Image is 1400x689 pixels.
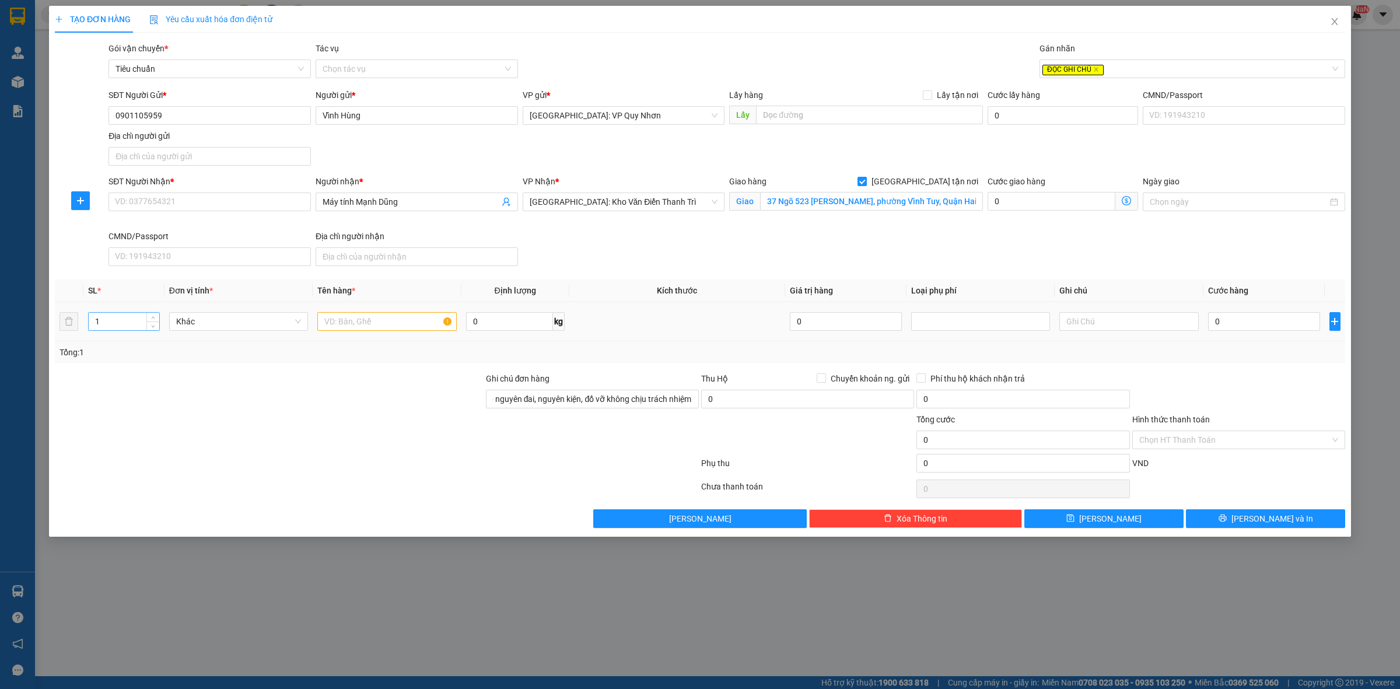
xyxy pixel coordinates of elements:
span: user-add [502,197,511,207]
div: Tổng: 1 [60,346,540,359]
label: Cước lấy hàng [988,90,1040,100]
span: dollar-circle [1122,196,1131,205]
span: ĐỌC GHI CHÚ [1042,65,1104,75]
span: Tổng cước [916,415,955,424]
span: Gói vận chuyển [108,44,168,53]
button: Close [1318,6,1351,39]
span: Giao hàng [729,177,766,186]
span: Decrease Value [146,321,159,330]
div: Phụ thu [700,457,915,477]
span: printer [1219,514,1227,523]
span: Cước hàng [1208,286,1248,295]
th: Ghi chú [1055,279,1203,302]
span: Yêu cầu xuất hóa đơn điện tử [149,15,272,24]
div: Địa chỉ người gửi [108,130,311,142]
span: Thu Hộ [701,374,728,383]
div: SĐT Người Gửi [108,89,311,102]
input: Ngày giao [1150,195,1328,208]
span: Khác [176,313,301,330]
div: SĐT Người Nhận [108,175,311,188]
input: Ghi chú đơn hàng [486,390,699,408]
div: Chưa thanh toán [700,480,915,501]
span: Chuyển khoản ng. gửi [826,372,914,385]
button: deleteXóa Thông tin [809,509,1022,528]
input: Dọc đường [756,106,983,124]
input: Giao tận nơi [760,192,983,211]
input: Địa chỉ của người gửi [108,147,311,166]
button: [PERSON_NAME] [593,509,806,528]
span: [PERSON_NAME] [669,512,731,525]
input: Cước lấy hàng [988,106,1138,125]
input: 0 [790,312,902,331]
span: [PERSON_NAME] [1079,512,1142,525]
label: Hình thức thanh toán [1132,415,1210,424]
span: Lấy hàng [729,90,763,100]
span: close [1330,17,1339,26]
span: up [150,314,157,321]
label: Cước giao hàng [988,177,1045,186]
div: CMND/Passport [1143,89,1345,102]
span: Increase Value [146,313,159,321]
div: CMND/Passport [108,230,311,243]
button: printer[PERSON_NAME] và In [1186,509,1345,528]
span: close [1093,67,1099,72]
span: [PERSON_NAME] và In [1231,512,1313,525]
span: Tiêu chuẩn [116,60,304,78]
span: Giao [729,192,760,211]
span: Kích thước [657,286,697,295]
div: Người nhận [316,175,518,188]
span: kg [553,312,565,331]
span: Giá trị hàng [790,286,833,295]
input: Ghi Chú [1059,312,1198,331]
input: Cước giao hàng [988,192,1115,211]
button: plus [71,191,90,210]
span: Bình Định: VP Quy Nhơn [530,107,718,124]
button: plus [1329,312,1340,331]
span: plus [72,196,89,205]
span: VP Nhận [523,177,555,186]
input: Địa chỉ của người nhận [316,247,518,266]
span: delete [884,514,892,523]
input: VD: Bàn, Ghế [317,312,456,331]
div: Địa chỉ người nhận [316,230,518,243]
button: save[PERSON_NAME] [1024,509,1184,528]
span: SL [88,286,97,295]
span: Xóa Thông tin [897,512,947,525]
span: [GEOGRAPHIC_DATA] tận nơi [867,175,983,188]
span: Lấy [729,106,756,124]
span: Định lượng [495,286,536,295]
span: down [150,323,157,330]
label: Ghi chú đơn hàng [486,374,550,383]
span: VND [1132,459,1149,468]
span: plus [55,15,63,23]
label: Tác vụ [316,44,339,53]
div: VP gửi [523,89,725,102]
div: Người gửi [316,89,518,102]
span: Hà Nội: Kho Văn Điển Thanh Trì [530,193,718,211]
span: TẠO ĐƠN HÀNG [55,15,131,24]
label: Ngày giao [1143,177,1179,186]
span: Đơn vị tính [169,286,213,295]
span: Lấy tận nơi [932,89,983,102]
span: save [1066,514,1074,523]
label: Gán nhãn [1039,44,1075,53]
span: plus [1330,317,1340,326]
span: Tên hàng [317,286,355,295]
th: Loại phụ phí [907,279,1055,302]
button: delete [60,312,78,331]
span: Phí thu hộ khách nhận trả [926,372,1030,385]
img: icon [149,15,159,25]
